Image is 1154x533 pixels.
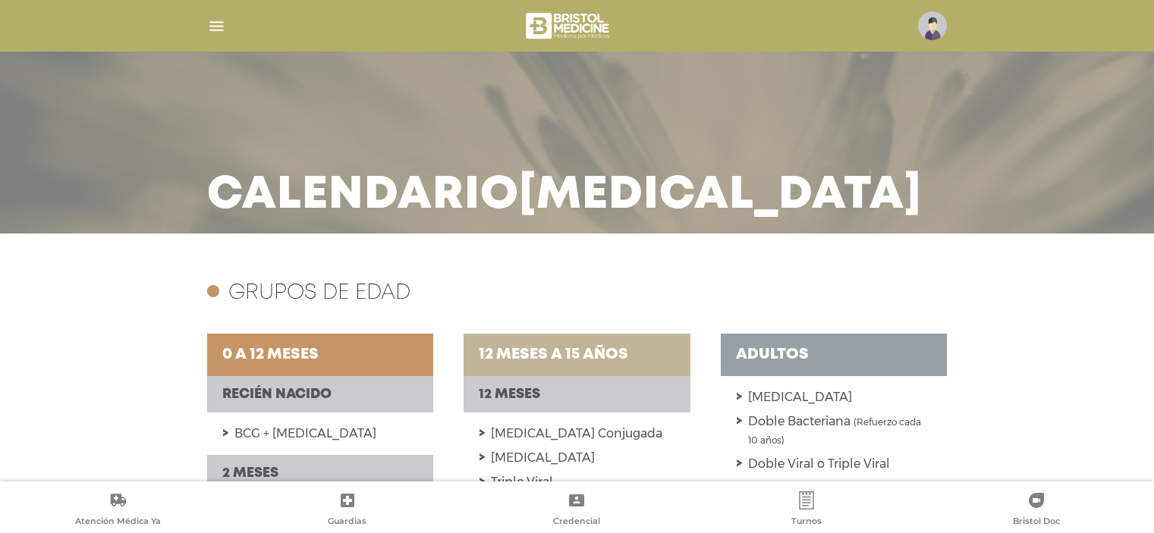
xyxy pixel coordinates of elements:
a: Turnos [692,491,922,530]
h3: Calendario [MEDICAL_DATA] [207,176,922,215]
h4: Grupos de edad [228,284,410,303]
img: Cober_menu-lines-white.svg [207,17,226,36]
span: Triple Viral [491,475,553,489]
a: Atención Médica Ya [3,491,233,530]
span: [MEDICAL_DATA] Conjugada [491,426,662,441]
span: [MEDICAL_DATA] [491,450,595,465]
h4: 2 Meses [207,455,434,491]
h4: 12 Meses [464,376,690,412]
span: Doble Bacteriana [748,414,851,428]
a: Bristol Doc [921,491,1151,530]
a: Credencial [462,491,692,530]
h5: Adultos [736,346,932,364]
h4: Recién nacido [207,376,434,412]
span: Turnos [791,516,822,529]
span: [MEDICAL_DATA] [748,390,852,404]
span: Guardias [328,516,366,529]
span: BCG + [MEDICAL_DATA] [234,426,376,441]
img: bristol-medicine-blanco.png [524,8,614,44]
a: Guardias [233,491,463,530]
span: Credencial [553,516,600,529]
span: Doble Viral o Triple Viral [748,456,890,471]
span: Atención Médica Ya [75,516,161,529]
img: profile-placeholder.svg [918,11,947,40]
h5: 0 a 12 meses [222,346,419,364]
span: Bristol Doc [1013,516,1060,529]
h5: 12 Meses a 15 Años [479,346,675,364]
